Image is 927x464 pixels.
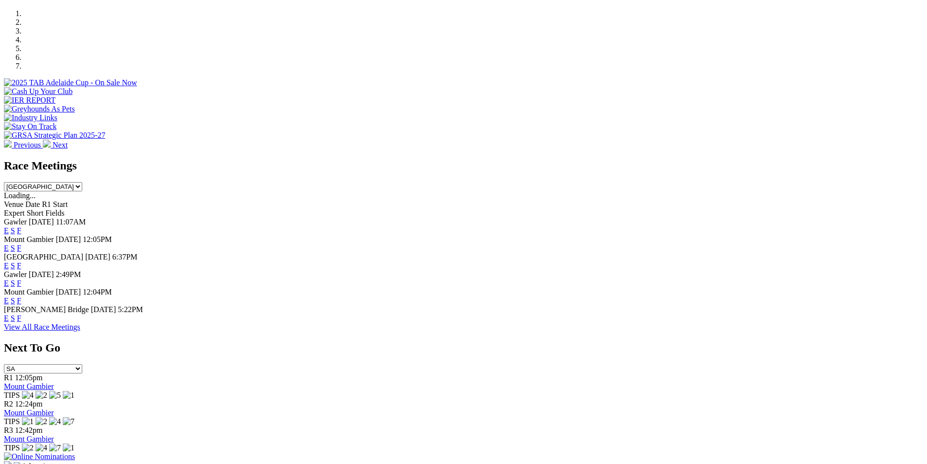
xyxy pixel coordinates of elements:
h2: Next To Go [4,341,923,354]
a: F [17,297,21,305]
span: [GEOGRAPHIC_DATA] [4,253,83,261]
a: F [17,314,21,322]
a: Previous [4,141,43,149]
span: Venue [4,200,23,208]
img: 7 [63,417,74,426]
img: 4 [22,391,34,400]
a: Mount Gambier [4,435,54,443]
span: 6:37PM [112,253,138,261]
img: chevron-right-pager-white.svg [43,140,51,148]
img: 1 [22,417,34,426]
a: Mount Gambier [4,408,54,417]
span: 12:42pm [15,426,43,434]
span: Fields [45,209,64,217]
span: [PERSON_NAME] Bridge [4,305,89,314]
img: 7 [49,444,61,452]
img: 2 [22,444,34,452]
img: Online Nominations [4,452,75,461]
a: F [17,279,21,287]
img: Stay On Track [4,122,56,131]
a: E [4,261,9,270]
a: F [17,261,21,270]
span: [DATE] [85,253,110,261]
a: F [17,244,21,252]
img: 2025 TAB Adelaide Cup - On Sale Now [4,78,137,87]
a: S [11,244,15,252]
span: 12:05pm [15,373,43,382]
a: E [4,297,9,305]
span: Date [25,200,40,208]
a: E [4,226,9,235]
img: 5 [49,391,61,400]
span: Next [53,141,68,149]
span: Expert [4,209,25,217]
span: TIPS [4,417,20,426]
span: [DATE] [91,305,116,314]
span: Gawler [4,270,27,278]
img: 1 [63,391,74,400]
span: Mount Gambier [4,235,54,243]
span: [DATE] [29,270,54,278]
img: 1 [63,444,74,452]
span: R2 [4,400,13,408]
span: [DATE] [56,235,81,243]
a: S [11,279,15,287]
a: Mount Gambier [4,382,54,390]
a: View All Race Meetings [4,323,80,331]
img: Greyhounds As Pets [4,105,75,113]
a: E [4,314,9,322]
a: S [11,261,15,270]
span: Gawler [4,218,27,226]
img: 2 [36,417,47,426]
span: Mount Gambier [4,288,54,296]
span: Short [27,209,44,217]
img: 4 [36,444,47,452]
img: GRSA Strategic Plan 2025-27 [4,131,105,140]
span: Loading... [4,191,36,200]
span: 12:05PM [83,235,112,243]
a: S [11,297,15,305]
span: R1 [4,373,13,382]
a: S [11,226,15,235]
img: 4 [49,417,61,426]
span: 12:24pm [15,400,43,408]
span: 2:49PM [56,270,81,278]
span: R3 [4,426,13,434]
span: 12:04PM [83,288,112,296]
span: R1 Start [42,200,68,208]
a: S [11,314,15,322]
span: TIPS [4,444,20,452]
span: [DATE] [56,288,81,296]
h2: Race Meetings [4,159,923,172]
a: E [4,244,9,252]
img: 2 [36,391,47,400]
span: [DATE] [29,218,54,226]
a: F [17,226,21,235]
img: Cash Up Your Club [4,87,73,96]
span: TIPS [4,391,20,399]
a: Next [43,141,68,149]
img: chevron-left-pager-white.svg [4,140,12,148]
span: 11:07AM [56,218,86,226]
img: IER REPORT [4,96,55,105]
img: Industry Links [4,113,57,122]
span: 5:22PM [118,305,143,314]
a: E [4,279,9,287]
span: Previous [14,141,41,149]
